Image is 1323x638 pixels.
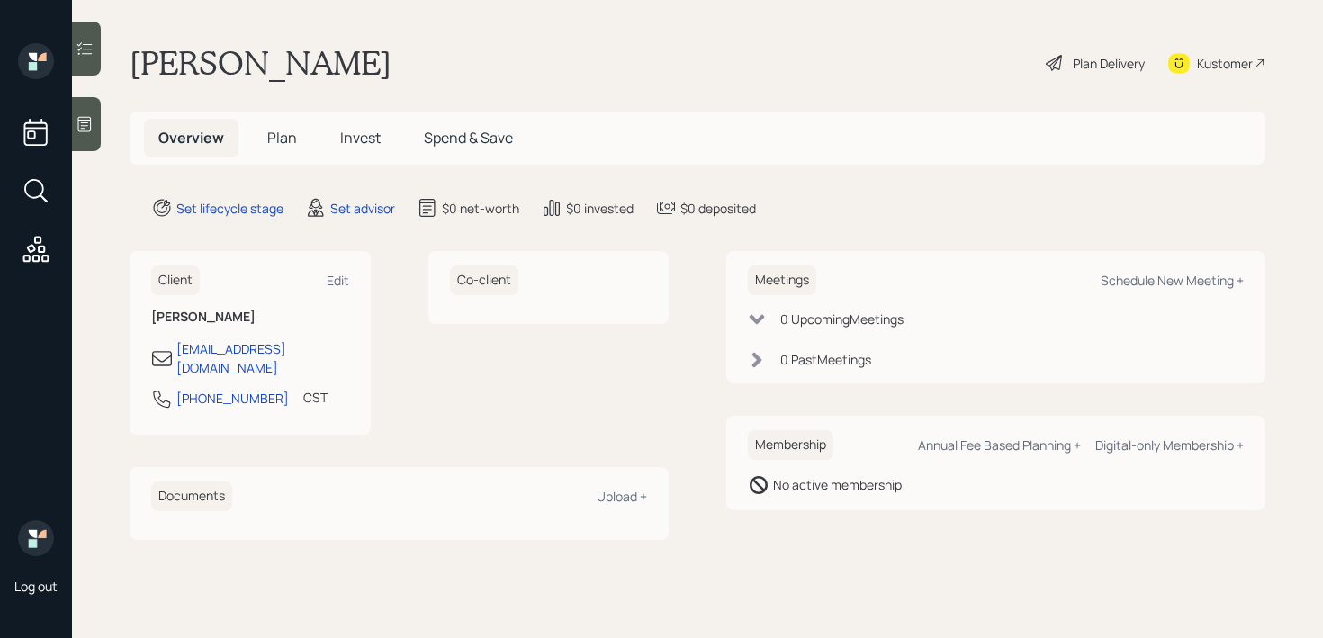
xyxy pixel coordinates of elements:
div: Schedule New Meeting + [1101,272,1244,289]
div: [EMAIL_ADDRESS][DOMAIN_NAME] [176,339,349,377]
h6: Meetings [748,265,816,295]
span: Spend & Save [424,128,513,148]
h6: Client [151,265,200,295]
div: 0 Past Meeting s [780,350,871,369]
div: Set advisor [330,199,395,218]
h6: [PERSON_NAME] [151,310,349,325]
div: Annual Fee Based Planning + [918,436,1081,454]
h1: [PERSON_NAME] [130,43,391,83]
div: $0 deposited [680,199,756,218]
div: 0 Upcoming Meeting s [780,310,904,328]
h6: Membership [748,430,833,460]
h6: Documents [151,481,232,511]
div: Upload + [597,488,647,505]
div: Set lifecycle stage [176,199,283,218]
h6: Co-client [450,265,518,295]
div: Log out [14,578,58,595]
div: $0 invested [566,199,634,218]
img: retirable_logo.png [18,520,54,556]
span: Overview [158,128,224,148]
div: Digital-only Membership + [1095,436,1244,454]
span: Plan [267,128,297,148]
div: Edit [327,272,349,289]
div: Kustomer [1197,54,1253,73]
div: CST [303,388,328,407]
div: [PHONE_NUMBER] [176,389,289,408]
div: No active membership [773,475,902,494]
div: Plan Delivery [1073,54,1145,73]
span: Invest [340,128,381,148]
div: $0 net-worth [442,199,519,218]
